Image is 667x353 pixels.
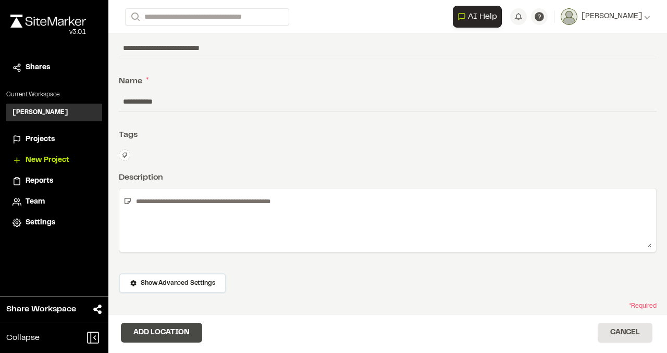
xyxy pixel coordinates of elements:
a: New Project [13,155,96,166]
div: Description [119,171,657,184]
button: Open AI Assistant [453,6,502,28]
p: Current Workspace [6,90,102,99]
button: Add Location [121,323,202,343]
span: Team [26,196,45,208]
span: Show Advanced Settings [141,279,215,288]
a: Team [13,196,96,208]
a: Shares [13,62,96,73]
div: Oh geez...please don't... [10,28,86,37]
span: Reports [26,175,53,187]
a: Settings [13,217,96,229]
span: AI Help [468,10,497,23]
div: Open AI Assistant [453,6,506,28]
button: [PERSON_NAME] [561,8,650,25]
div: Name [119,75,657,87]
span: Collapse [6,332,40,344]
button: Cancel [598,323,652,343]
span: [PERSON_NAME] [582,11,642,22]
span: New Project [26,155,69,166]
span: Share Workspace [6,303,76,316]
a: Projects [13,134,96,145]
img: rebrand.png [10,15,86,28]
a: Reports [13,175,96,187]
span: * Required [629,301,657,311]
span: Projects [26,134,55,145]
div: Tags [119,129,657,141]
span: Shares [26,62,50,73]
button: Edit Tags [119,149,130,161]
img: User [561,8,577,25]
span: Settings [26,217,55,229]
button: Search [125,8,144,26]
h3: [PERSON_NAME] [13,108,68,117]
button: Show Advanced Settings [119,273,226,293]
